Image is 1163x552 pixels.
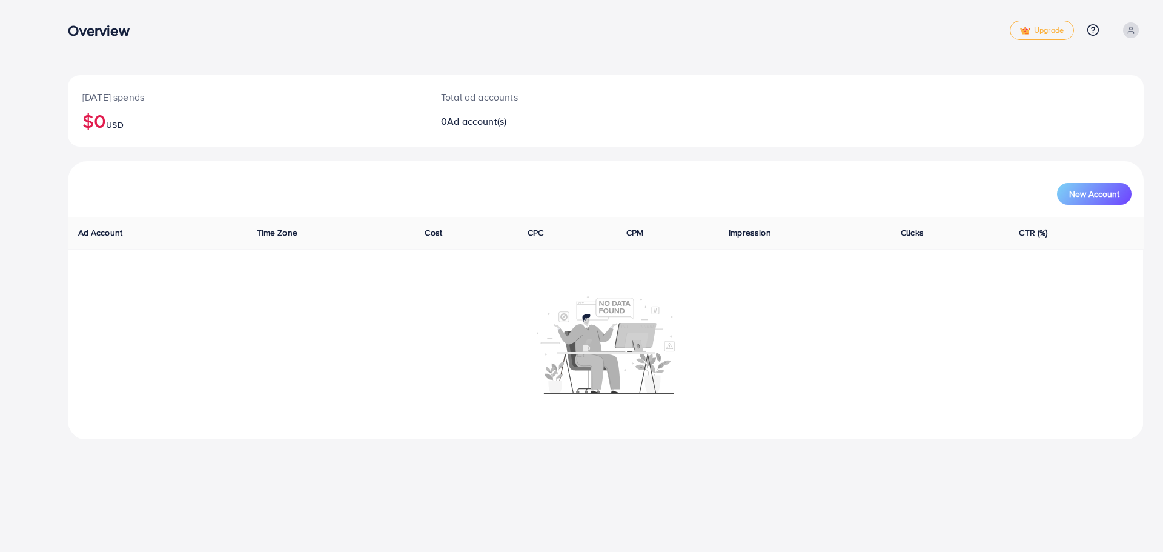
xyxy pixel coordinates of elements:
[1057,183,1132,205] button: New Account
[1010,21,1074,40] a: tickUpgrade
[447,115,506,128] span: Ad account(s)
[1020,26,1064,35] span: Upgrade
[441,90,681,104] p: Total ad accounts
[1020,27,1030,35] img: tick
[1069,190,1119,198] span: New Account
[441,116,681,127] h2: 0
[537,294,675,394] img: No account
[729,227,771,239] span: Impression
[68,22,139,39] h3: Overview
[257,227,297,239] span: Time Zone
[78,227,123,239] span: Ad Account
[626,227,643,239] span: CPM
[106,119,123,131] span: USD
[82,109,412,132] h2: $0
[82,90,412,104] p: [DATE] spends
[528,227,543,239] span: CPC
[425,227,442,239] span: Cost
[1019,227,1047,239] span: CTR (%)
[901,227,924,239] span: Clicks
